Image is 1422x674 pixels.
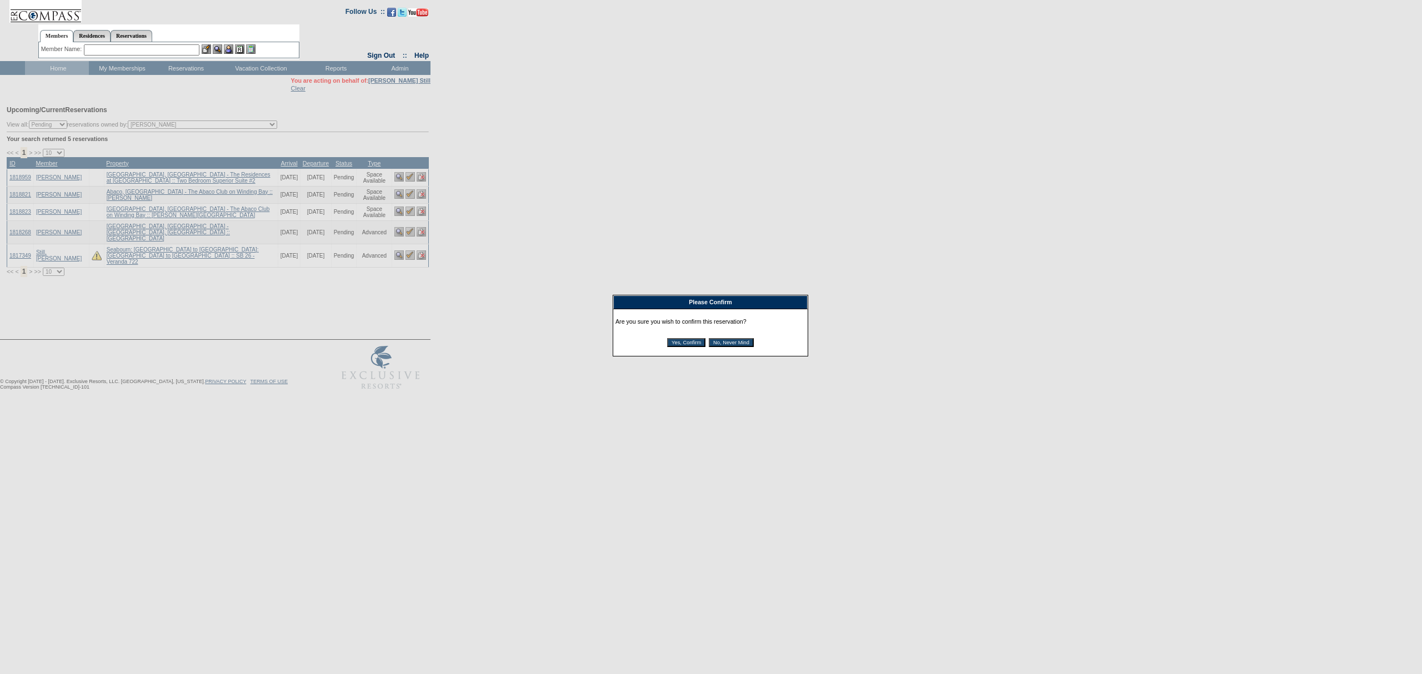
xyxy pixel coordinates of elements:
a: Help [414,52,429,59]
div: Please Confirm [613,295,808,309]
div: Member Name: [41,44,84,54]
a: Reservations [111,30,152,42]
a: Members [40,30,74,42]
div: Are you sure you wish to confirm this reservation? [615,311,805,354]
img: View [213,44,222,54]
img: b_calculator.gif [246,44,256,54]
a: Subscribe to our YouTube Channel [408,11,428,18]
img: Follow us on Twitter [398,8,407,17]
img: Subscribe to our YouTube Channel [408,8,428,17]
img: Become our fan on Facebook [387,8,396,17]
input: Yes, Confirm [667,338,705,347]
a: Follow us on Twitter [398,11,407,18]
span: :: [403,52,407,59]
img: b_edit.gif [202,44,211,54]
input: No, Never Mind [709,338,754,347]
img: Reservations [235,44,244,54]
td: Follow Us :: [346,7,385,20]
img: Impersonate [224,44,233,54]
a: Become our fan on Facebook [387,11,396,18]
a: Sign Out [367,52,395,59]
a: Residences [73,30,111,42]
